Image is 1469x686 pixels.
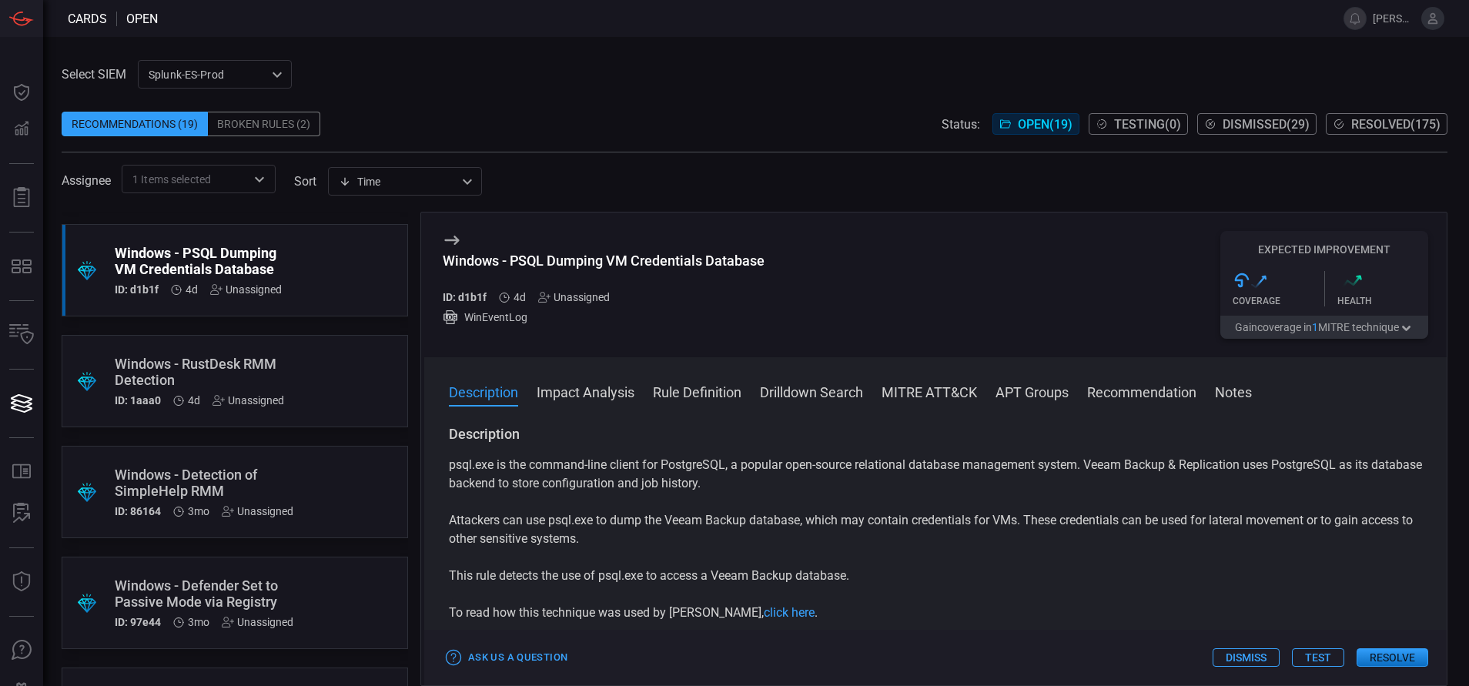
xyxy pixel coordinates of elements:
button: Gaincoverage in1MITRE technique [1220,316,1428,339]
button: Dashboard [3,74,40,111]
div: Windows - PSQL Dumping VM Credentials Database [115,245,296,277]
button: Drilldown Search [760,382,863,400]
button: Recommendation [1087,382,1196,400]
p: psql.exe is the command-line client for PostgreSQL, a popular open-source relational database man... [449,456,1422,493]
span: Testing ( 0 ) [1114,117,1181,132]
button: Ask Us a Question [443,646,571,670]
button: Resolve [1357,648,1428,667]
button: Notes [1215,382,1252,400]
button: Rule Definition [653,382,741,400]
div: Time [339,174,457,189]
span: Assignee [62,173,111,188]
button: Description [449,382,518,400]
div: Unassigned [222,616,293,628]
span: Sep 21, 2025 11:14 AM [514,291,526,303]
button: APT Groups [996,382,1069,400]
span: open [126,12,158,26]
p: This rule detects the use of psql.exe to access a Veeam Backup database. [449,567,1422,585]
div: Recommendations (19) [62,112,208,136]
h5: ID: 97e44 [115,616,161,628]
div: Health [1337,296,1429,306]
label: sort [294,174,316,189]
div: Unassigned [222,505,293,517]
p: Splunk-ES-Prod [149,67,267,82]
button: Dismiss [1213,648,1280,667]
button: Cards [3,385,40,422]
p: To read how this technique was used by [PERSON_NAME], . [449,604,1422,622]
button: Testing(0) [1089,113,1188,135]
a: click here [764,605,815,620]
span: Open ( 19 ) [1018,117,1072,132]
div: Coverage [1233,296,1324,306]
button: Threat Intelligence [3,564,40,601]
div: Unassigned [538,291,610,303]
button: Open(19) [992,113,1079,135]
div: Unassigned [210,283,282,296]
div: Unassigned [212,394,284,407]
h5: Expected Improvement [1220,243,1428,256]
button: Open [249,169,270,190]
div: Windows - Defender Set to Passive Mode via Registry [115,577,296,610]
label: Select SIEM [62,67,126,82]
span: Jul 06, 2025 8:48 AM [188,505,209,517]
span: Dismissed ( 29 ) [1223,117,1310,132]
h5: ID: d1b1f [115,283,159,296]
div: Windows - Detection of SimpleHelp RMM [115,467,296,499]
div: WinEventLog [443,310,765,325]
button: Impact Analysis [537,382,634,400]
span: 1 [1312,321,1318,333]
button: Inventory [3,316,40,353]
button: Dismissed(29) [1197,113,1317,135]
button: Detections [3,111,40,148]
button: MITRE - Detection Posture [3,248,40,285]
span: Status: [942,117,980,132]
button: Ask Us A Question [3,632,40,669]
span: Jun 29, 2025 10:25 AM [188,616,209,628]
button: MITRE ATT&CK [882,382,977,400]
button: Rule Catalog [3,453,40,490]
span: Resolved ( 175 ) [1351,117,1441,132]
span: Sep 21, 2025 11:14 AM [186,283,198,296]
span: [PERSON_NAME].[PERSON_NAME] [1373,12,1415,25]
span: Sep 21, 2025 11:14 AM [188,394,200,407]
p: Attackers can use psql.exe to dump the Veeam Backup database, which may contain credentials for V... [449,511,1422,548]
button: Resolved(175) [1326,113,1447,135]
span: 1 Items selected [132,172,211,187]
div: Windows - RustDesk RMM Detection [115,356,296,388]
h3: Description [449,425,1422,443]
h5: ID: d1b1f [443,291,487,303]
div: Windows - PSQL Dumping VM Credentials Database [443,253,765,269]
button: Reports [3,179,40,216]
div: Broken Rules (2) [208,112,320,136]
button: Test [1292,648,1344,667]
h5: ID: 86164 [115,505,161,517]
button: ALERT ANALYSIS [3,495,40,532]
span: Cards [68,12,107,26]
h5: ID: 1aaa0 [115,394,161,407]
